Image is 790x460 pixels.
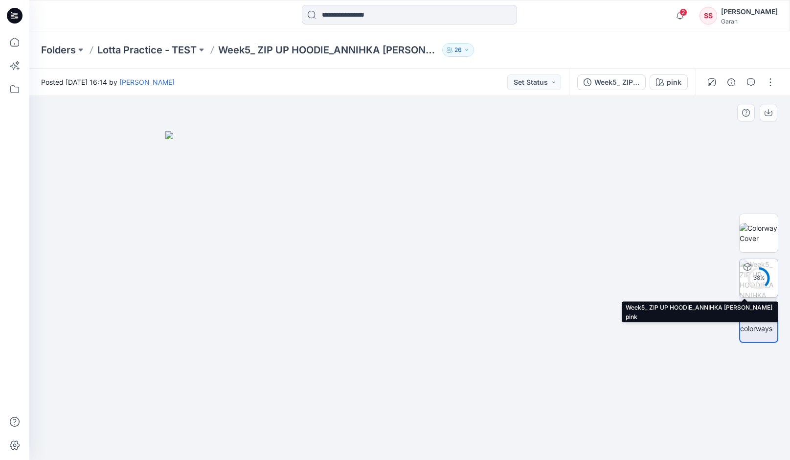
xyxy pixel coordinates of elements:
button: 26 [442,43,474,57]
div: 38 % [747,274,770,282]
div: Garan [721,18,778,25]
div: [PERSON_NAME] [721,6,778,18]
span: 2 [679,8,687,16]
button: Week5_ ZIP UP HOODIE_ANNIHKA [PERSON_NAME] [577,74,646,90]
button: Details [723,74,739,90]
img: Colorway Cover [740,223,778,243]
span: Posted [DATE] 16:14 by [41,77,175,87]
div: Week5_ ZIP UP HOODIE_ANNIHKA [PERSON_NAME] [594,77,639,88]
div: SS [700,7,717,24]
a: Lotta Practice - TEST [97,43,197,57]
p: Week5_ ZIP UP HOODIE_ANNIHKA [PERSON_NAME] [218,43,438,57]
img: All colorways [740,313,777,334]
a: Folders [41,43,76,57]
img: Week5_ ZIP UP HOODIE_ANNIHKA LEVENS pink [740,259,778,297]
a: [PERSON_NAME] [119,78,175,86]
div: pink [667,77,681,88]
button: pink [650,74,688,90]
p: 26 [454,45,462,55]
